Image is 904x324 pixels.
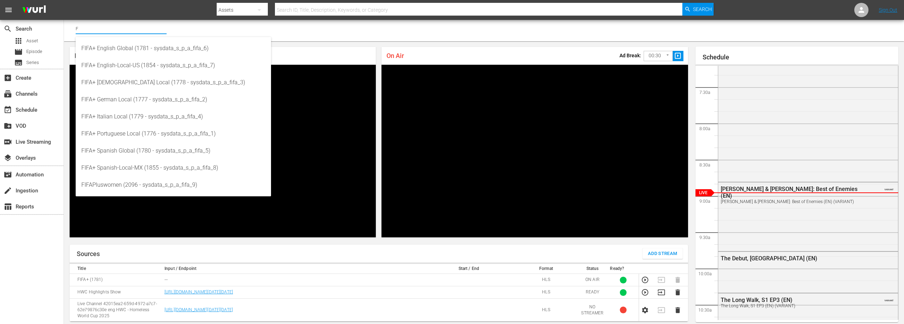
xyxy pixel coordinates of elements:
[4,25,12,33] span: Search
[721,186,861,199] div: [PERSON_NAME] & [PERSON_NAME]: Best of Enemies (EN)
[81,74,265,91] div: FIFA+ [DEMOGRAPHIC_DATA] Local (1778 - sysdata_s_p_a_fifa_3)
[4,170,12,179] span: Automation
[162,274,422,286] td: ---
[721,303,861,308] div: The Long Walk, S1 EP3 (EN) (VARIANT)
[674,288,682,296] button: Delete
[81,57,265,74] div: FIFA+ English-Local-US (1854 - sysdata_s_p_a_fifa_7)
[26,48,42,55] span: Episode
[81,125,265,142] div: FIFA+ Portuguese Local (1776 - sysdata_s_p_a_fifa_1)
[884,185,894,191] span: VARIANT
[721,255,861,262] div: The Debut, [GEOGRAPHIC_DATA] (EN)
[879,7,897,13] a: Sign Out
[81,142,265,159] div: FIFA+ Spanish Global (1780 - sysdata_s_p_a_fifa_5)
[608,264,639,274] th: Ready?
[4,6,13,14] span: menu
[14,48,23,56] span: Episode
[75,52,97,59] span: Preview
[515,264,577,274] th: Format
[641,288,649,296] button: Preview Stream
[4,122,12,130] span: VOD
[81,108,265,125] div: FIFA+ Italian Local (1779 - sysdata_s_p_a_fifa_4)
[26,37,38,44] span: Asset
[164,307,233,312] a: [URL][DOMAIN_NAME][DATE][DATE]
[674,306,682,314] button: Delete
[162,264,422,274] th: Input / Endpoint
[577,286,608,299] td: READY
[577,299,608,322] td: NO STREAMER
[682,3,714,16] button: Search
[381,65,688,237] div: Video Player
[70,65,376,237] div: Video Player
[4,138,12,146] span: Live Streaming
[14,58,23,67] span: Series
[884,296,894,302] span: VARIANT
[4,202,12,211] span: Reports
[70,299,162,322] td: Live Channel 42015ea2-659d-4972-a7c7-62e79876c30e eng HWC - Homeless World Cup 2025
[77,250,100,257] h1: Sources
[643,248,683,259] button: Add Stream
[721,199,861,204] div: [PERSON_NAME] & [PERSON_NAME]: Best of Enemies (EN) (VARIANT)
[577,274,608,286] td: ON AIR
[4,154,12,162] span: Overlays
[17,2,51,18] img: ans4CAIJ8jUAAAAAAAAAAAAAAAAAAAAAAAAgQb4GAAAAAAAAAAAAAAAAAAAAAAAAJMjXAAAAAAAAAAAAAAAAAAAAAAAAgAT5G...
[657,288,665,296] button: Transition
[4,90,12,98] span: Channels
[648,250,677,258] span: Add Stream
[577,264,608,274] th: Status
[703,54,899,61] h1: Schedule
[644,49,673,63] div: 00:30
[641,276,649,284] button: Preview Stream
[693,3,712,16] span: Search
[164,290,233,294] a: [URL][DOMAIN_NAME][DATE][DATE]
[619,53,641,58] p: Ad Break:
[81,91,265,108] div: FIFA+ German Local (1777 - sysdata_s_p_a_fifa_2)
[515,299,577,322] td: HLS
[14,37,23,45] span: Asset
[81,159,265,176] div: FIFA+ Spanish-Local-MX (1855 - sysdata_s_p_a_fifa_8)
[70,264,162,274] th: Title
[70,286,162,299] td: HWC Highlights Show
[674,52,682,60] span: slideshow_sharp
[515,286,577,299] td: HLS
[386,52,404,59] span: On Air
[4,186,12,195] span: Ingestion
[81,40,265,57] div: FIFA+ English Global (1781 - sysdata_s_p_a_fifa_6)
[721,297,861,303] div: The Long Walk, S1 EP3 (EN)
[70,274,162,286] td: FIFA+ (1781)
[26,59,39,66] span: Series
[81,176,265,193] div: FIFAPluswomen (2096 - sysdata_s_p_a_fifa_9)
[4,106,12,114] span: Schedule
[4,74,12,82] span: Create
[422,264,515,274] th: Start / End
[515,274,577,286] td: HLS
[641,306,649,314] button: Configure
